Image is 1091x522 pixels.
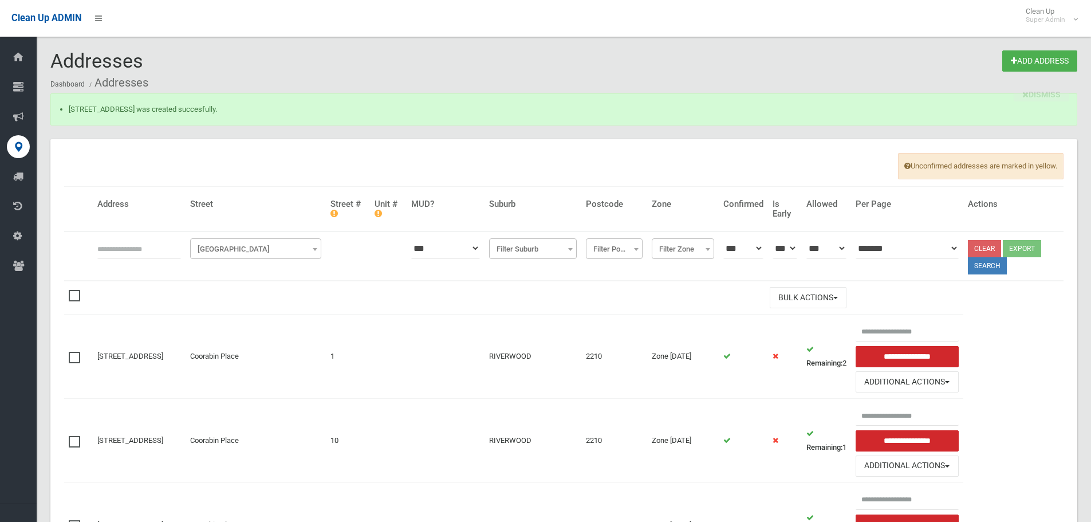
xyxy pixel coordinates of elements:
span: Filter Postcode [586,238,643,259]
a: Clear [968,240,1001,257]
span: Clean Up [1020,7,1077,24]
td: RIVERWOOD [485,315,581,399]
td: 1 [326,315,370,399]
span: Filter Street [193,241,318,257]
button: Additional Actions [856,456,959,477]
a: close [1014,87,1069,101]
span: Addresses [50,49,143,72]
h4: Allowed [806,199,846,209]
h4: Suburb [489,199,577,209]
span: Filter Postcode [589,241,640,257]
td: Coorabin Place [186,399,326,483]
h4: Address [97,199,181,209]
h4: Is Early [773,199,797,218]
strong: Remaining: [806,359,842,367]
h4: Confirmed [723,199,763,209]
span: Filter Zone [655,241,711,257]
h4: Postcode [586,199,643,209]
td: 1 [802,399,851,483]
strong: Remaining: [806,443,842,452]
li: Addresses [86,72,148,93]
h4: Unit # [375,199,402,218]
td: 10 [326,399,370,483]
h4: Street [190,199,321,209]
span: Clean Up ADMIN [11,13,81,23]
td: 2210 [581,315,647,399]
a: Dashboard [50,80,85,88]
h4: Zone [652,199,714,209]
td: RIVERWOOD [485,399,581,483]
span: Filter Suburb [489,238,577,259]
a: [STREET_ADDRESS] [97,436,163,445]
td: 2 [802,315,851,399]
button: Export [1003,240,1041,257]
span: Filter Suburb [492,241,574,257]
button: Bulk Actions [770,287,846,308]
a: [STREET_ADDRESS] [97,352,163,360]
span: Filter Zone [652,238,714,259]
td: Coorabin Place [186,315,326,399]
td: 2210 [581,399,647,483]
h4: Actions [968,199,1060,209]
li: [STREET_ADDRESS] was created succesfully. [69,103,1057,116]
h4: MUD? [411,199,480,209]
td: Zone [DATE] [647,399,719,483]
h4: Per Page [856,199,959,209]
span: Filter Street [190,238,321,259]
button: Additional Actions [856,371,959,393]
td: Zone [DATE] [647,315,719,399]
h4: Street # [330,199,365,218]
a: Add Address [1002,50,1077,72]
small: Super Admin [1026,15,1065,24]
span: Unconfirmed addresses are marked in yellow. [898,153,1064,179]
button: Search [968,257,1007,274]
